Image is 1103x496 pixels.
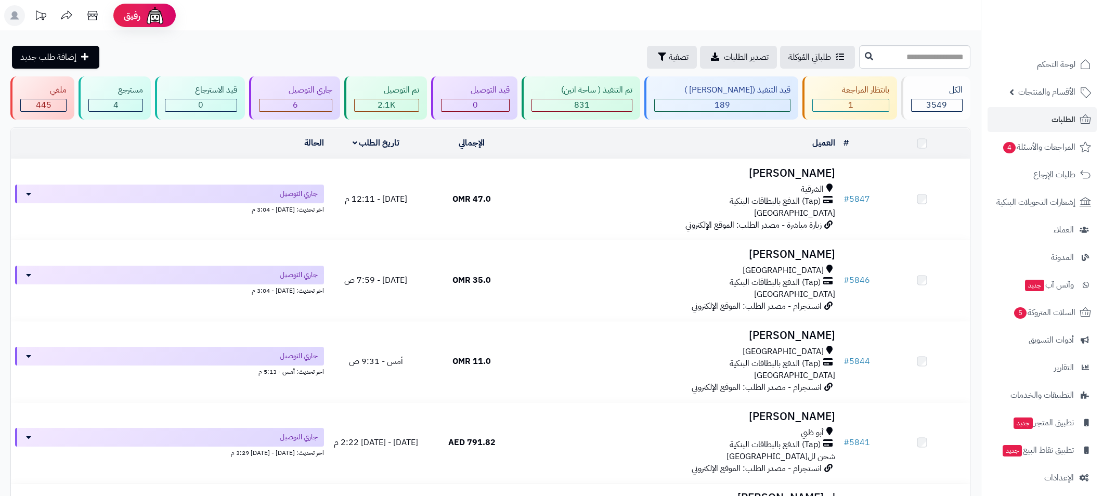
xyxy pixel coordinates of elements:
a: #5846 [844,274,870,286]
a: التطبيقات والخدمات [988,383,1097,408]
span: انستجرام - مصدر الطلب: الموقع الإلكتروني [692,381,822,394]
a: بانتظار المراجعة 1 [800,76,899,120]
span: [DATE] - [DATE] 2:22 م [334,436,418,449]
span: تصدير الطلبات [724,51,769,63]
span: لوحة التحكم [1037,57,1075,72]
a: الحالة [304,137,324,149]
h3: [PERSON_NAME] [524,330,835,342]
span: (Tap) الدفع بالبطاقات البنكية [730,358,821,370]
a: إشعارات التحويلات البنكية [988,190,1097,215]
span: طلبات الإرجاع [1033,167,1075,182]
a: قيد التنفيذ ([PERSON_NAME] ) 189 [642,76,800,120]
span: 5 [1014,307,1027,319]
a: التقارير [988,355,1097,380]
a: قيد التوصيل 0 [429,76,520,120]
a: تاريخ الطلب [353,137,400,149]
a: جاري التوصيل 6 [247,76,342,120]
a: قيد الاسترجاع 0 [153,76,246,120]
span: # [844,436,849,449]
span: الطلبات [1052,112,1075,127]
span: جاري التوصيل [280,270,318,280]
a: أدوات التسويق [988,328,1097,353]
span: [GEOGRAPHIC_DATA] [754,207,835,219]
span: 445 [36,99,51,111]
span: 0 [198,99,203,111]
div: قيد التنفيذ ([PERSON_NAME] ) [654,84,790,96]
span: المراجعات والأسئلة [1002,140,1075,154]
div: 1 [813,99,889,111]
span: طلباتي المُوكلة [788,51,831,63]
a: السلات المتروكة5 [988,300,1097,325]
span: إضافة طلب جديد [20,51,76,63]
span: 189 [715,99,730,111]
a: # [844,137,849,149]
span: جاري التوصيل [280,351,318,361]
div: جاري التوصيل [259,84,332,96]
a: طلبات الإرجاع [988,162,1097,187]
span: الأقسام والمنتجات [1018,85,1075,99]
div: 831 [532,99,632,111]
span: [DATE] - 7:59 ص [344,274,407,286]
span: # [844,193,849,205]
span: 6 [293,99,298,111]
span: السلات المتروكة [1013,305,1075,320]
span: التطبيقات والخدمات [1010,388,1074,402]
a: الإجمالي [459,137,485,149]
div: قيد التوصيل [441,84,510,96]
div: بانتظار المراجعة [812,84,889,96]
img: ai-face.png [145,5,165,26]
div: 2073 [355,99,419,111]
a: تم التنفيذ ( ساحة اتين) 831 [520,76,642,120]
span: المدونة [1051,250,1074,265]
span: (Tap) الدفع بالبطاقات البنكية [730,195,821,207]
a: العميل [812,137,835,149]
h3: [PERSON_NAME] [524,167,835,179]
span: 11.0 OMR [452,355,491,368]
span: 831 [574,99,590,111]
div: مسترجع [88,84,143,96]
span: الإعدادات [1044,471,1074,485]
span: [GEOGRAPHIC_DATA] [754,369,835,382]
a: #5847 [844,193,870,205]
a: وآتس آبجديد [988,272,1097,297]
a: لوحة التحكم [988,52,1097,77]
span: 4 [1003,142,1016,153]
span: أمس - 9:31 ص [349,355,403,368]
a: تصدير الطلبات [700,46,777,69]
span: جاري التوصيل [280,432,318,442]
span: 791.82 AED [448,436,496,449]
div: اخر تحديث: أمس - 5:13 م [15,366,324,376]
span: تطبيق نقاط البيع [1002,443,1074,458]
span: 2.1K [378,99,395,111]
a: مسترجع 4 [76,76,153,120]
a: الإعدادات [988,465,1097,490]
a: تم التوصيل 2.1K [342,76,429,120]
span: جديد [1025,280,1044,291]
span: [GEOGRAPHIC_DATA] [743,265,824,277]
h3: [PERSON_NAME] [524,411,835,423]
span: انستجرام - مصدر الطلب: الموقع الإلكتروني [692,300,822,312]
div: تم التنفيذ ( ساحة اتين) [531,84,632,96]
a: إضافة طلب جديد [12,46,99,69]
span: تطبيق المتجر [1013,415,1074,430]
a: طلباتي المُوكلة [780,46,855,69]
a: المراجعات والأسئلة4 [988,135,1097,160]
span: زيارة مباشرة - مصدر الطلب: الموقع الإلكتروني [685,219,822,231]
span: (Tap) الدفع بالبطاقات البنكية [730,277,821,289]
a: #5841 [844,436,870,449]
span: الشرقية [801,184,824,195]
span: # [844,355,849,368]
div: 4 [89,99,142,111]
span: أبو ظبي [801,427,824,439]
div: اخر تحديث: [DATE] - 3:04 م [15,284,324,295]
span: جاري التوصيل [280,189,318,199]
span: جديد [1003,445,1022,456]
span: [GEOGRAPHIC_DATA] [743,346,824,358]
span: [DATE] - 12:11 م [345,193,407,205]
span: 0 [473,99,478,111]
span: 4 [113,99,119,111]
a: الطلبات [988,107,1097,132]
div: تم التوصيل [354,84,419,96]
span: إشعارات التحويلات البنكية [996,195,1075,210]
div: 189 [655,99,789,111]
